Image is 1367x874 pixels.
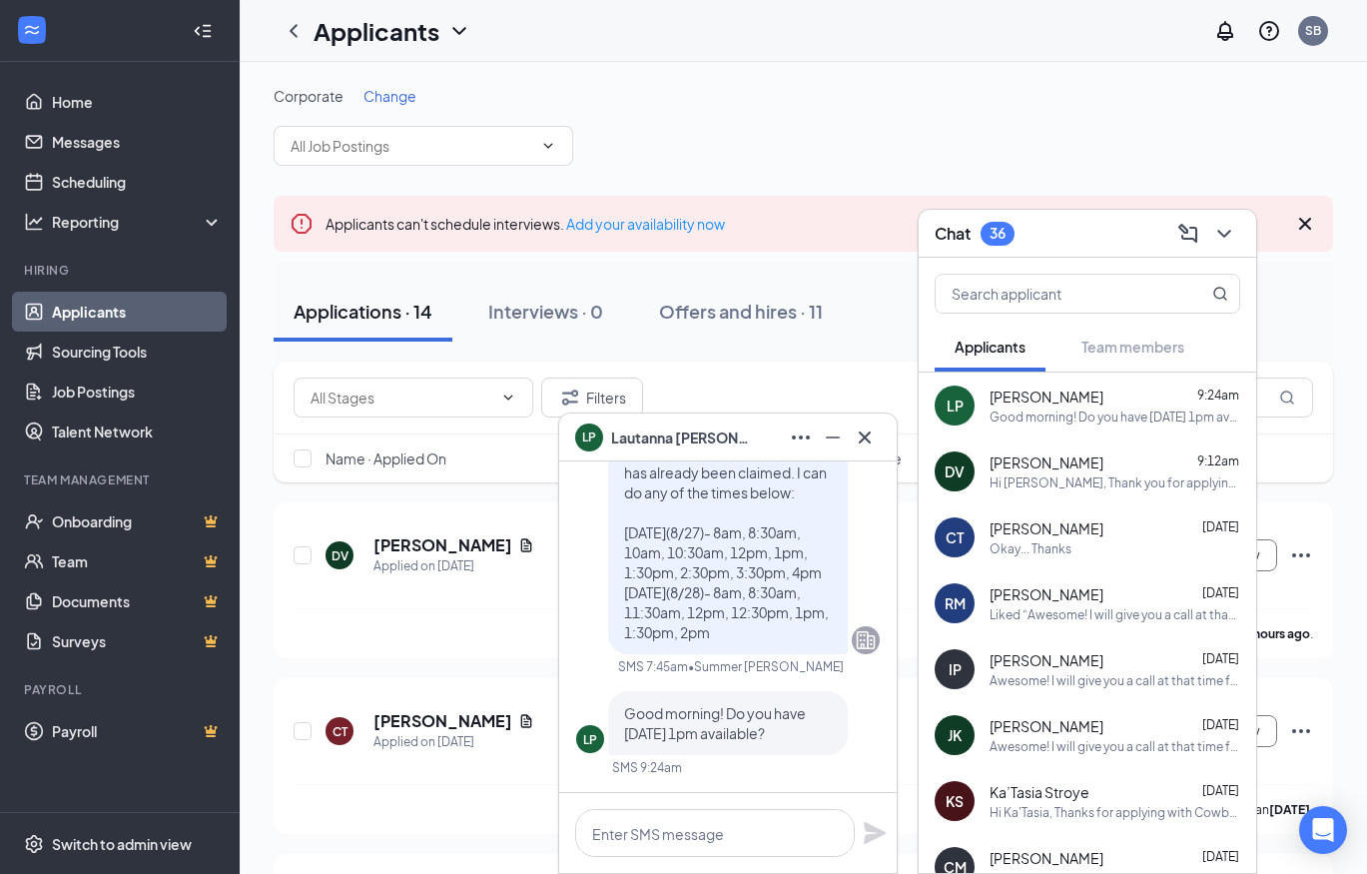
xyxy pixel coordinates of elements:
svg: Plane [863,821,887,845]
svg: Analysis [24,212,44,232]
svg: ChevronLeft [282,19,306,43]
span: [PERSON_NAME] [990,716,1103,736]
h1: Applicants [314,14,439,48]
div: Awesome! I will give you a call at that time from a private number [990,738,1240,755]
span: Applicants [955,338,1025,356]
svg: Settings [24,834,44,854]
svg: WorkstreamLogo [22,20,42,40]
a: Messages [52,122,223,162]
div: SMS 7:45am [618,658,688,675]
a: Add your availability now [566,215,725,233]
svg: ChevronDown [500,390,516,406]
b: 14 hours ago [1237,626,1310,641]
a: OnboardingCrown [52,501,223,541]
svg: ChevronDown [447,19,471,43]
div: Okay... Thanks [990,540,1071,557]
svg: Error [290,212,314,236]
span: [PERSON_NAME] [990,518,1103,538]
span: [DATE] [1202,783,1239,798]
svg: QuestionInfo [1257,19,1281,43]
svg: MagnifyingGlass [1212,286,1228,302]
a: Home [52,82,223,122]
button: Filter Filters [541,378,643,418]
input: All Stages [311,387,492,409]
a: Job Postings [52,372,223,412]
span: Lautanna [PERSON_NAME] [611,427,751,448]
svg: Minimize [821,426,845,449]
div: Liked “Awesome! I will give you a call at that time from a private number” [990,606,1240,623]
svg: Cross [853,426,877,449]
button: Ellipses [785,422,817,453]
a: Scheduling [52,162,223,202]
span: Corporate [274,87,343,105]
div: IP [949,659,962,679]
svg: Ellipses [1289,543,1313,567]
a: PayrollCrown [52,711,223,751]
div: KS [946,791,964,811]
div: Team Management [24,471,219,488]
b: [DATE] [1269,802,1310,817]
h5: [PERSON_NAME] [373,710,510,732]
div: Reporting [52,212,224,232]
svg: Filter [558,386,582,410]
svg: ChevronDown [1212,222,1236,246]
div: Awesome! I will give you a call at that time from a private number [990,672,1240,689]
div: DV [332,547,348,564]
div: Interviews · 0 [488,299,603,324]
span: Applicants can't schedule interviews. [326,215,725,233]
button: Minimize [817,422,849,453]
svg: Document [518,537,534,553]
span: Good morning! Do you have [DATE] 1pm available? [624,704,806,742]
div: Offers and hires · 11 [659,299,823,324]
svg: MagnifyingGlass [1279,390,1295,406]
div: CT [946,527,964,547]
span: Name · Applied On [326,448,446,468]
a: Sourcing Tools [52,332,223,372]
div: Hi Ka'Tasia, Thanks for applying with Cowboy Chicken! We would like to move forward with a phone ... [990,804,1240,821]
a: DocumentsCrown [52,581,223,621]
svg: ComposeMessage [1176,222,1200,246]
span: [DATE] [1202,849,1239,864]
svg: Document [518,713,534,729]
span: [PERSON_NAME] [990,452,1103,472]
span: [PERSON_NAME] [990,650,1103,670]
div: SB [1305,22,1321,39]
div: Good morning! Do you have [DATE] 1pm available? [990,409,1240,426]
span: [PERSON_NAME] [990,387,1103,407]
div: CT [333,723,347,740]
div: Hi [PERSON_NAME], Thank you for applying with Cowboy Chicken! We would like to move forward with ... [990,474,1240,491]
svg: Collapse [193,21,213,41]
svg: ChevronDown [540,138,556,154]
svg: Ellipses [1289,719,1313,743]
input: All Job Postings [291,135,532,157]
button: ComposeMessage [1172,218,1204,250]
div: Open Intercom Messenger [1299,806,1347,854]
span: Ka’Tasia Stroye [990,782,1089,802]
a: Talent Network [52,412,223,451]
span: Change [363,87,416,105]
span: [DATE] [1202,651,1239,666]
svg: Company [854,628,878,652]
a: Applicants [52,292,223,332]
button: ChevronDown [1208,218,1240,250]
span: Team members [1081,338,1184,356]
div: DV [945,461,965,481]
div: 36 [990,225,1006,242]
span: [DATE] [1202,585,1239,600]
div: JK [948,725,962,745]
span: [DATE] [1202,717,1239,732]
div: Switch to admin view [52,834,192,854]
div: Hiring [24,262,219,279]
span: [PERSON_NAME] [990,584,1103,604]
h5: [PERSON_NAME] [373,534,510,556]
h3: Chat [935,223,971,245]
div: Payroll [24,681,219,698]
div: Applied on [DATE] [373,732,534,752]
svg: Cross [1293,212,1317,236]
span: [DATE] [1202,519,1239,534]
div: LP [583,731,597,748]
a: SurveysCrown [52,621,223,661]
span: 9:12am [1197,453,1239,468]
